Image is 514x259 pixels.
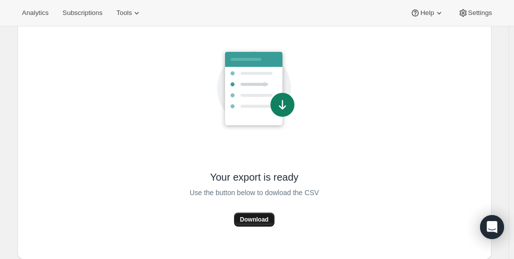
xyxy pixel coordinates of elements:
span: Use the button below to dowload the CSV [190,187,319,199]
span: Download [240,216,268,224]
button: Settings [452,6,498,20]
span: Settings [468,9,492,17]
button: Download [234,213,274,227]
button: Tools [110,6,148,20]
span: Your export is ready [210,171,298,184]
button: Analytics [16,6,54,20]
span: Tools [116,9,132,17]
div: Open Intercom Messenger [480,215,504,239]
span: Help [420,9,434,17]
button: Help [404,6,450,20]
span: Subscriptions [62,9,102,17]
button: Subscriptions [56,6,108,20]
span: Analytics [22,9,48,17]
